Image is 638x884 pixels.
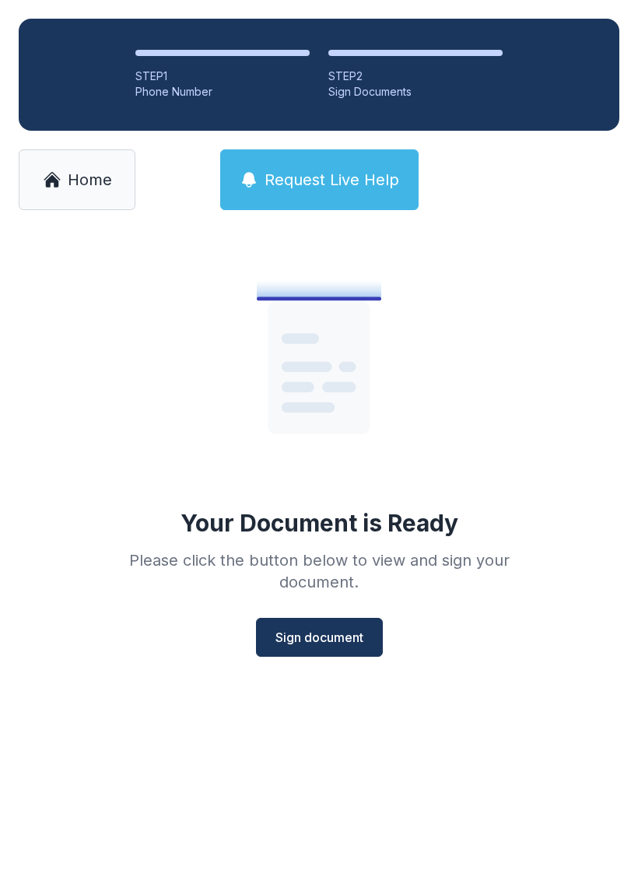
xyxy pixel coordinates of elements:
div: Your Document is Ready [181,509,458,537]
span: Home [68,169,112,191]
div: Phone Number [135,84,310,100]
div: Sign Documents [328,84,503,100]
span: Request Live Help [265,169,399,191]
span: Sign document [275,628,363,647]
div: STEP 1 [135,68,310,84]
div: Please click the button below to view and sign your document. [95,549,543,593]
div: STEP 2 [328,68,503,84]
